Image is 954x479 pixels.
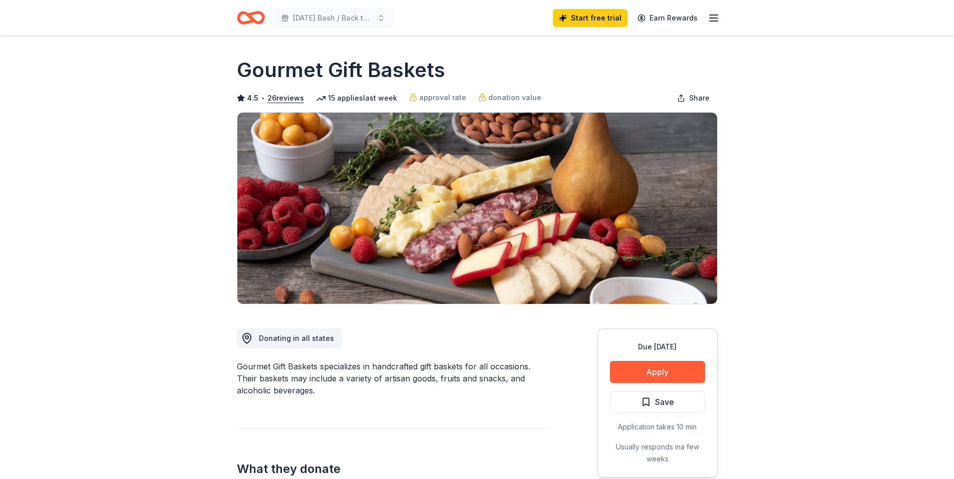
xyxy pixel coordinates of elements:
[237,461,549,477] h2: What they donate
[610,341,705,353] div: Due [DATE]
[261,94,264,102] span: •
[237,56,445,84] h1: Gourmet Gift Baskets
[610,421,705,433] div: Application takes 10 min
[237,360,549,396] div: Gourmet Gift Baskets specializes in handcrafted gift baskets for all occasions. Their baskets may...
[419,92,466,104] span: approval rate
[259,334,334,342] span: Donating in all states
[488,92,541,104] span: donation value
[409,92,466,104] a: approval rate
[631,9,704,27] a: Earn Rewards
[247,92,258,104] span: 4.5
[316,92,397,104] div: 15 applies last week
[610,391,705,413] button: Save
[610,361,705,383] button: Apply
[669,88,718,108] button: Share
[478,92,541,104] a: donation value
[293,12,373,24] span: [DATE] Bash / Back to [GEOGRAPHIC_DATA]
[689,92,710,104] span: Share
[553,9,627,27] a: Start free trial
[655,395,674,408] span: Save
[237,6,265,30] a: Home
[610,441,705,465] div: Usually responds in a few weeks
[237,113,717,304] img: Image for Gourmet Gift Baskets
[273,8,393,28] button: [DATE] Bash / Back to [GEOGRAPHIC_DATA]
[267,92,304,104] button: 26reviews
